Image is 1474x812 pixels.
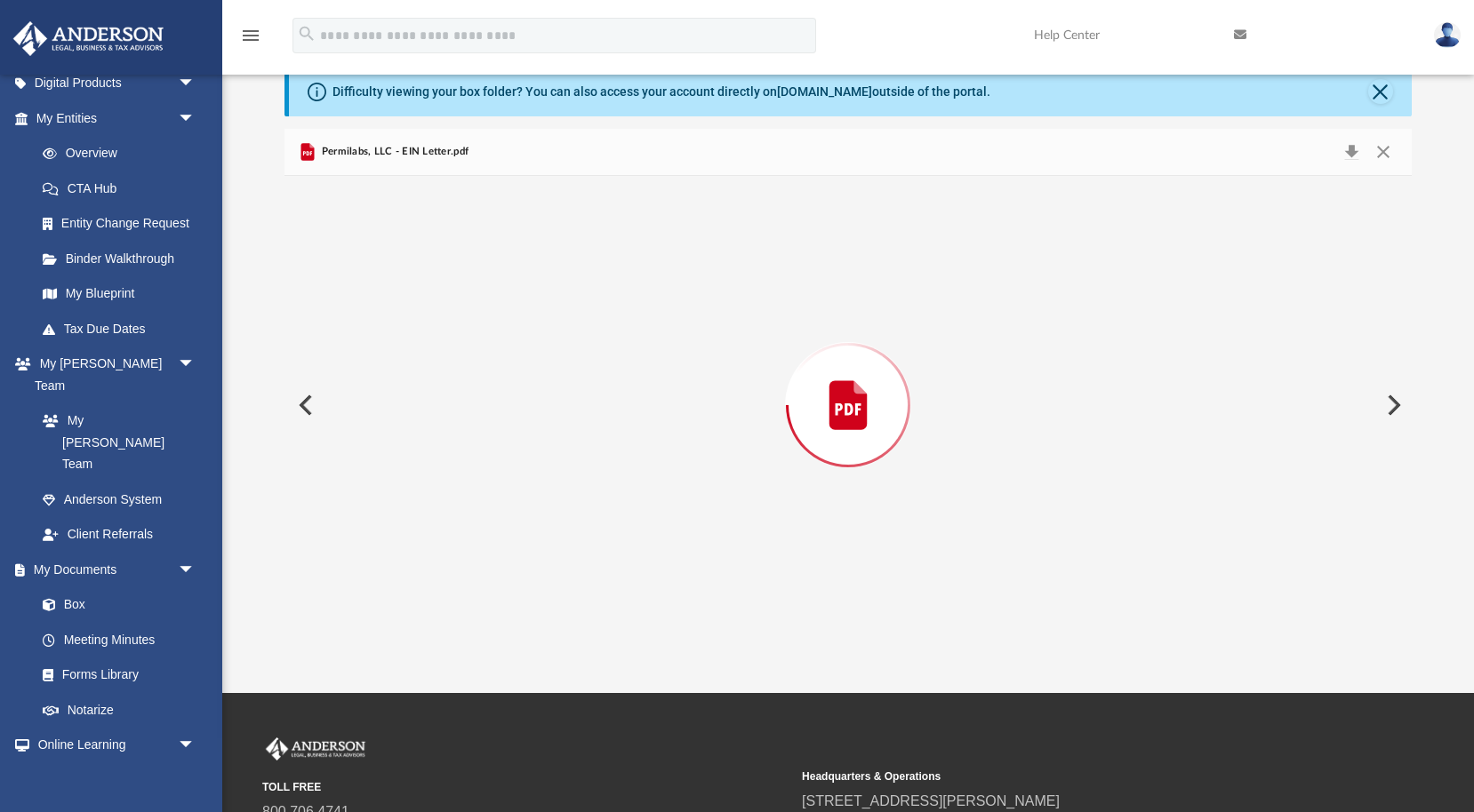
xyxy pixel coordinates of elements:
button: Close [1367,139,1399,164]
small: TOLL FREE [262,779,789,795]
a: My Entitiesarrow_drop_down [12,100,222,136]
span: arrow_drop_down [178,100,213,137]
img: User Pic [1434,22,1461,48]
a: [DOMAIN_NAME] [777,84,872,99]
a: Digital Productsarrow_drop_down [12,66,222,101]
a: My Documentsarrow_drop_down [12,552,213,587]
a: My [PERSON_NAME] Team [25,403,204,482]
a: CTA Hub [25,171,222,206]
span: arrow_drop_down [178,346,213,383]
i: menu [240,25,261,46]
small: Headquarters & Operations [802,768,1329,784]
a: Client Referrals [25,517,213,553]
a: My [PERSON_NAME] Teamarrow_drop_down [12,346,213,403]
img: Anderson Advisors Platinum Portal [262,737,369,760]
a: My Blueprint [25,276,213,312]
img: Anderson Advisors Platinum Portal [8,21,169,56]
span: arrow_drop_down [178,66,213,102]
a: menu [240,34,261,46]
button: Close [1368,79,1393,104]
button: Download [1336,139,1368,164]
a: Binder Walkthrough [25,241,222,276]
a: Entity Change Request [25,206,222,242]
a: Meeting Minutes [25,622,213,657]
a: Notarize [25,692,213,728]
span: Permilabs, LLC - EIN Letter.pdf [318,144,469,160]
a: Tax Due Dates [25,311,222,346]
a: Box [25,587,204,623]
i: search [297,24,316,44]
a: Online Learningarrow_drop_down [12,728,213,763]
span: arrow_drop_down [178,552,213,588]
div: Difficulty viewing your box folder? You can also access your account directly on outside of the p... [332,83,990,101]
a: Anderson System [25,482,213,517]
button: Next File [1373,380,1412,430]
span: arrow_drop_down [178,728,213,764]
a: Forms Library [25,657,204,693]
a: Overview [25,136,222,171]
div: Preview [284,129,1411,634]
button: Previous File [284,380,324,430]
a: [STREET_ADDRESS][PERSON_NAME] [802,793,1060,808]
